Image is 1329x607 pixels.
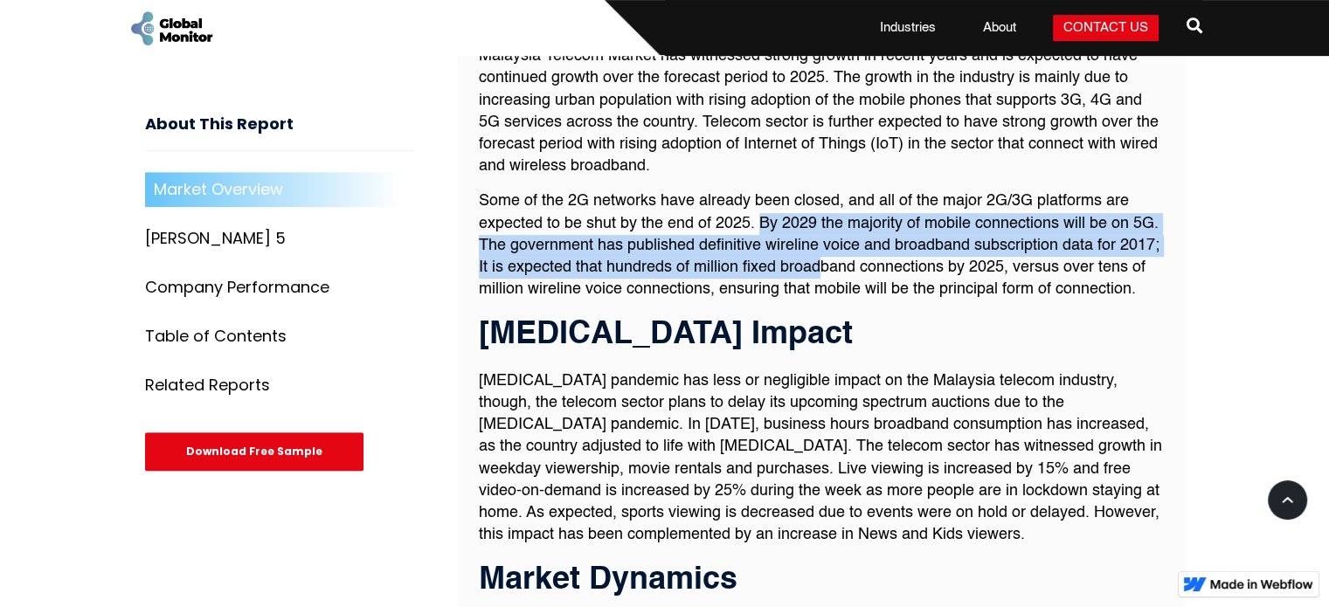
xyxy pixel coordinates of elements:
[145,279,329,296] div: Company Performance
[145,270,415,305] a: Company Performance
[973,19,1027,37] a: About
[479,45,1163,177] p: Malaysia Telecom Market has witnessed strong growth in recent years and is expected to have conti...
[479,190,1163,300] p: Some of the 2G networks have already been closed, and all of the major 2G/3G platforms are expect...
[145,368,415,403] a: Related Reports
[869,19,946,37] a: Industries
[145,230,286,247] div: [PERSON_NAME] 5
[479,563,1163,598] h3: Market Dynamics
[1187,13,1202,38] span: 
[145,172,415,207] a: Market Overview
[145,115,415,151] h3: About This Report
[1053,15,1159,41] a: Contact Us
[479,370,1163,547] p: [MEDICAL_DATA] pandemic has less or negligible impact on the Malaysia telecom industry, though, t...
[145,319,415,354] a: Table of Contents
[128,9,215,48] a: home
[1187,10,1202,45] a: 
[145,432,363,471] div: Download Free Sample
[145,221,415,256] a: [PERSON_NAME] 5
[145,328,287,345] div: Table of Contents
[1210,579,1313,590] img: Made in Webflow
[145,376,270,394] div: Related Reports
[154,181,283,198] div: Market Overview
[479,318,1163,353] h3: [MEDICAL_DATA] Impact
